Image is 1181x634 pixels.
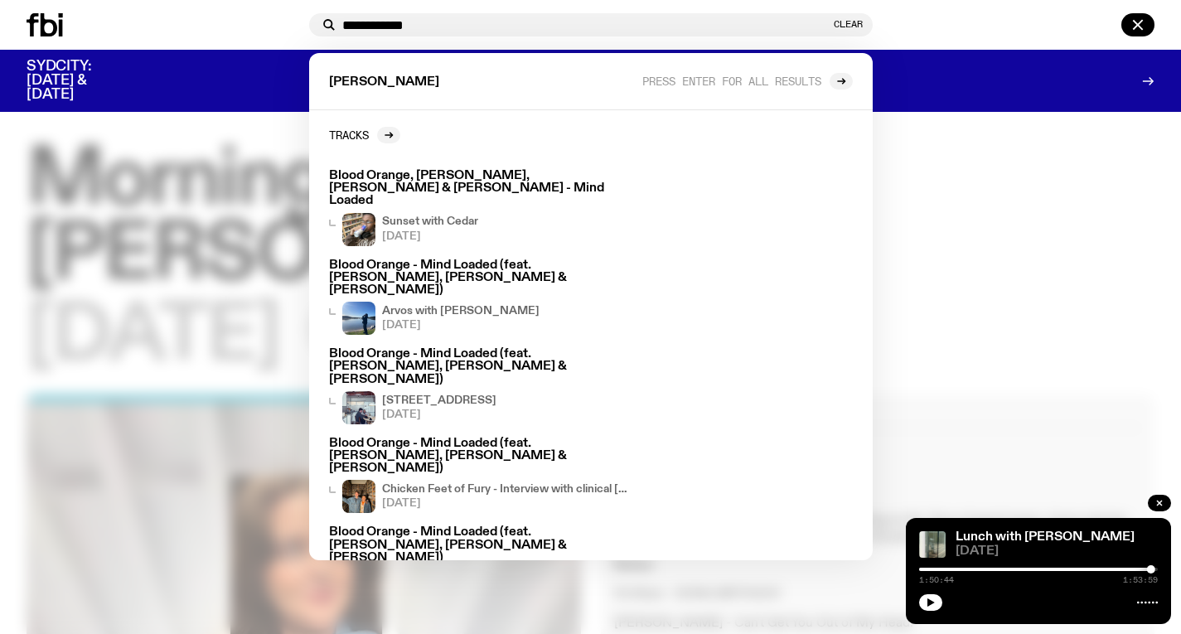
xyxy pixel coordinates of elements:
[382,306,540,317] h4: Arvos with [PERSON_NAME]
[342,480,375,513] img: Harrie and Dr Xi Liu (Clinical Psychologist) stand in the music library in front of shelves fille...
[329,438,634,476] h3: Blood Orange - Mind Loaded (feat. [PERSON_NAME], [PERSON_NAME] & [PERSON_NAME])
[329,259,634,298] h3: Blood Orange - Mind Loaded (feat. [PERSON_NAME], [PERSON_NAME] & [PERSON_NAME])
[329,127,400,143] a: Tracks
[919,576,954,584] span: 1:50:44
[382,409,496,420] span: [DATE]
[834,20,863,29] button: Clear
[329,526,634,564] h3: Blood Orange - Mind Loaded (feat. [PERSON_NAME], [PERSON_NAME] & [PERSON_NAME])
[322,163,641,253] a: Blood Orange, [PERSON_NAME], [PERSON_NAME] & [PERSON_NAME] - Mind LoadedSunset with Cedar[DATE]
[956,545,1158,558] span: [DATE]
[382,231,478,242] span: [DATE]
[329,76,439,89] span: [PERSON_NAME]
[342,391,375,424] img: Pat sits at a dining table with his profile facing the camera. Rhea sits to his left facing the c...
[322,341,641,431] a: Blood Orange - Mind Loaded (feat. [PERSON_NAME], [PERSON_NAME] & [PERSON_NAME])Pat sits at a dini...
[322,431,641,520] a: Blood Orange - Mind Loaded (feat. [PERSON_NAME], [PERSON_NAME] & [PERSON_NAME])Harrie and Dr Xi L...
[642,75,821,87] span: Press enter for all results
[382,320,540,331] span: [DATE]
[382,498,634,509] span: [DATE]
[382,484,634,495] h4: Chicken Feet of Fury - Interview with clinical [MEDICAL_DATA] & zine creator Dr [PERSON_NAME]
[322,520,641,609] a: Blood Orange - Mind Loaded (feat. [PERSON_NAME], [PERSON_NAME] & [PERSON_NAME])Lizzie Bowles is s...
[329,348,634,386] h3: Blood Orange - Mind Loaded (feat. [PERSON_NAME], [PERSON_NAME] & [PERSON_NAME])
[322,253,641,342] a: Blood Orange - Mind Loaded (feat. [PERSON_NAME], [PERSON_NAME] & [PERSON_NAME])Arvos with [PERSON...
[329,170,634,208] h3: Blood Orange, [PERSON_NAME], [PERSON_NAME] & [PERSON_NAME] - Mind Loaded
[382,216,478,227] h4: Sunset with Cedar
[1123,576,1158,584] span: 1:53:59
[382,395,496,406] h4: [STREET_ADDRESS]
[27,60,133,102] h3: SYDCITY: [DATE] & [DATE]
[642,73,853,90] a: Press enter for all results
[329,128,369,141] h2: Tracks
[956,530,1135,544] a: Lunch with [PERSON_NAME]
